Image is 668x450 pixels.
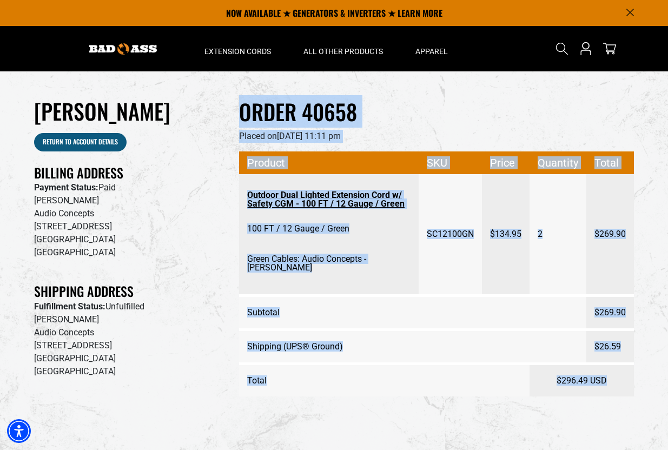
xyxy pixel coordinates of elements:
[34,283,223,300] h2: Shipping Address
[247,152,411,174] span: Product
[34,97,223,124] h1: [PERSON_NAME]
[34,313,223,378] p: [PERSON_NAME] Audio Concepts [STREET_ADDRESS] [GEOGRAPHIC_DATA] [GEOGRAPHIC_DATA]
[247,366,267,396] span: Total
[34,300,223,313] p: Unfulfilled
[247,186,411,214] a: Outdoor Dual Lighted Extension Cord w/ Safety CGM - 100 FT / 12 Gauge / Green
[538,219,543,249] span: 2
[427,152,474,174] span: SKU
[594,297,626,328] span: $269.90
[287,26,399,71] summary: All Other Products
[415,47,448,56] span: Apparel
[247,214,349,244] span: 100 FT / 12 Gauge / Green
[601,42,618,55] a: cart
[553,40,571,57] summary: Search
[34,133,127,151] a: Return to Account details
[594,219,626,249] span: $269.90
[427,219,474,249] span: SC12100GN
[34,301,105,312] strong: Fulfillment Status:
[399,26,464,71] summary: Apparel
[89,43,157,55] img: Bad Ass Extension Cords
[239,97,634,125] h2: Order 40658
[204,47,271,56] span: Extension Cords
[490,152,521,174] span: Price
[247,297,280,328] span: Subtotal
[34,181,223,194] p: Paid
[7,419,31,443] div: Accessibility Menu
[303,47,383,56] span: All Other Products
[188,26,287,71] summary: Extension Cords
[538,152,578,174] span: Quantity
[557,366,607,396] span: $296.49 USD
[594,152,626,174] span: Total
[490,219,521,249] span: $134.95
[247,332,343,362] span: Shipping (UPS® Ground)
[277,131,341,141] time: [DATE] 11:11 pm
[34,182,98,193] strong: Payment Status:
[594,332,621,362] span: $26.59
[247,244,411,283] span: Green Cables: Audio Concepts - [PERSON_NAME]
[577,26,594,71] a: Open this option
[34,164,223,181] h2: Billing Address
[34,194,223,259] p: [PERSON_NAME] Audio Concepts [STREET_ADDRESS] [GEOGRAPHIC_DATA] [GEOGRAPHIC_DATA]
[239,130,634,143] p: Placed on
